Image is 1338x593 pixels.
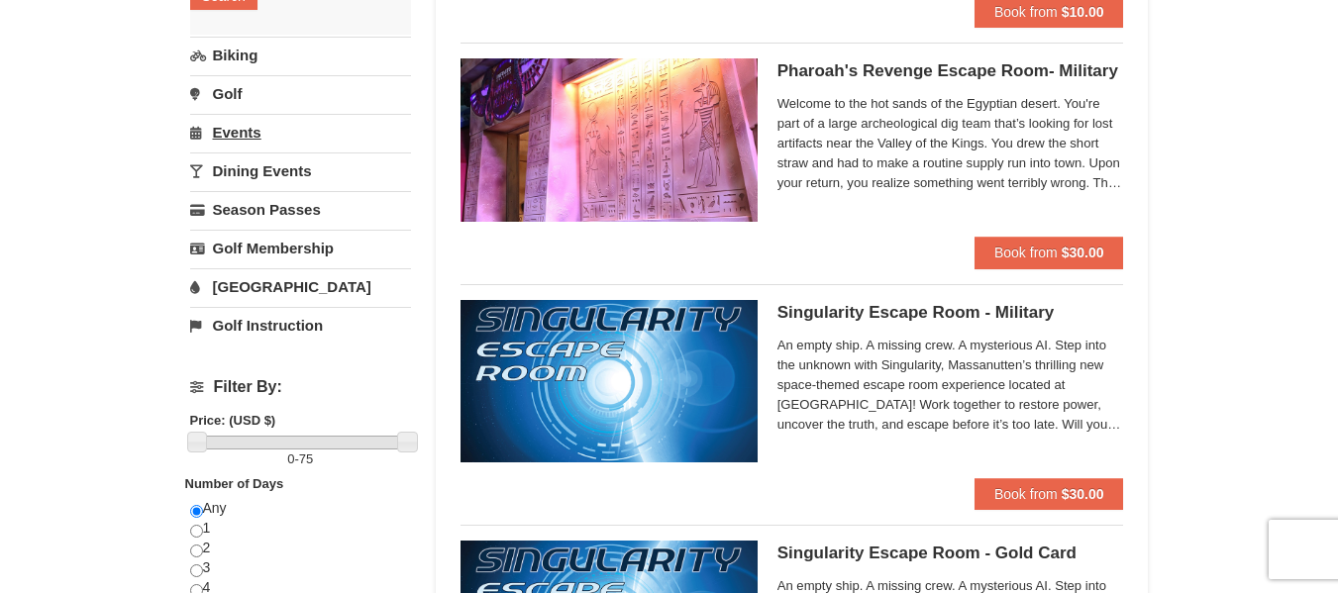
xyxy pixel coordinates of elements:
[777,94,1124,193] span: Welcome to the hot sands of the Egyptian desert. You're part of a large archeological dig team th...
[190,114,411,150] a: Events
[777,544,1124,563] h5: Singularity Escape Room - Gold Card
[190,191,411,228] a: Season Passes
[1062,245,1104,260] strong: $30.00
[461,58,758,221] img: 6619913-410-20a124c9.jpg
[190,152,411,189] a: Dining Events
[190,75,411,112] a: Golf
[975,237,1124,268] button: Book from $30.00
[190,268,411,305] a: [GEOGRAPHIC_DATA]
[777,61,1124,81] h5: Pharoah's Revenge Escape Room- Military
[299,451,313,466] span: 75
[190,307,411,344] a: Golf Instruction
[190,413,276,428] strong: Price: (USD $)
[777,303,1124,323] h5: Singularity Escape Room - Military
[1062,4,1104,20] strong: $10.00
[190,449,411,469] label: -
[1062,486,1104,502] strong: $30.00
[287,451,294,466] span: 0
[190,37,411,73] a: Biking
[461,300,758,462] img: 6619913-520-2f5f5301.jpg
[777,336,1124,435] span: An empty ship. A missing crew. A mysterious AI. Step into the unknown with Singularity, Massanutt...
[185,476,284,491] strong: Number of Days
[190,230,411,266] a: Golf Membership
[994,4,1058,20] span: Book from
[994,245,1058,260] span: Book from
[994,486,1058,502] span: Book from
[190,378,411,396] h4: Filter By:
[975,478,1124,510] button: Book from $30.00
